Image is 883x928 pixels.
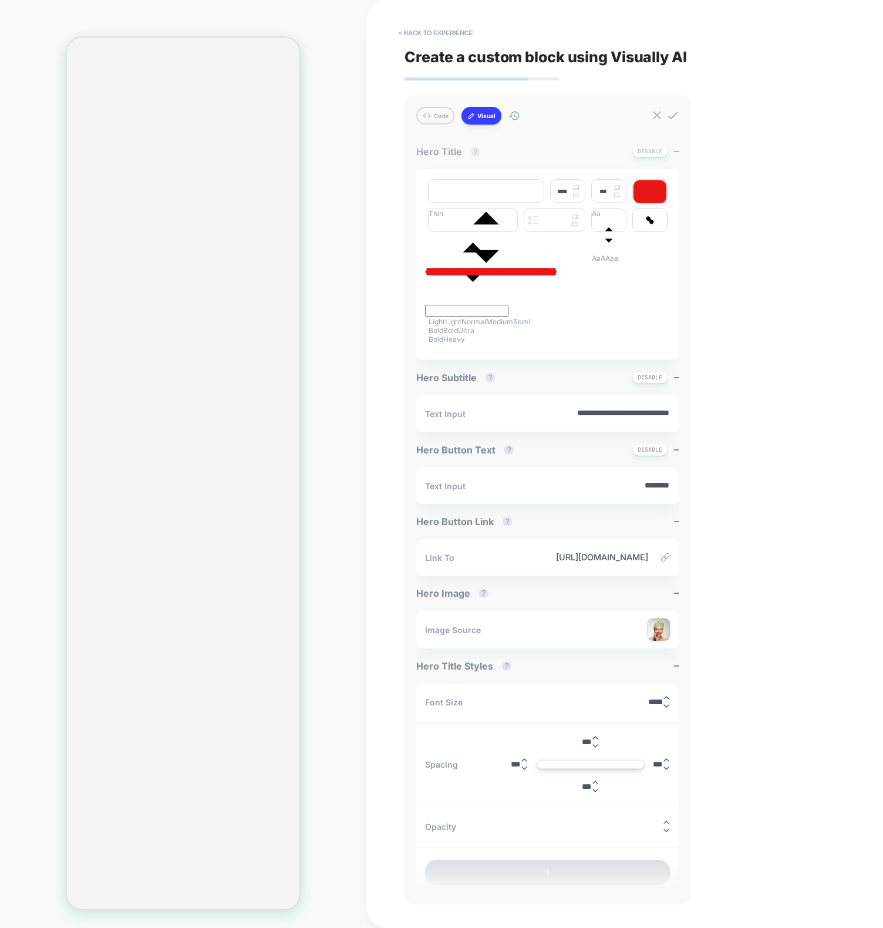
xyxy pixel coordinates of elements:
[480,238,487,247] button: Bullet list
[527,216,538,225] img: line height
[425,625,481,635] span: Image Source
[572,222,578,227] img: down
[425,860,670,885] button: +
[428,238,435,247] button: Italic
[425,409,466,419] span: Text Input
[466,552,648,562] span: [URL][DOMAIN_NAME]
[614,193,620,197] img: down
[425,822,456,832] span: Opacity
[425,553,454,563] span: Link To
[467,238,474,247] button: Ordered list
[573,185,579,190] img: up
[416,372,501,384] span: Hero Subtitle
[425,759,458,769] span: Spacing
[441,238,448,247] button: Underline
[416,516,518,527] span: Hero Button Link
[647,618,670,641] img: preview
[573,193,579,197] img: down
[632,443,668,456] button: Disable
[632,145,668,157] button: Disable
[393,23,478,42] button: < Back to experience
[493,238,500,247] button: Right to Left
[416,444,520,456] span: Hero Button Text
[425,481,466,491] span: Text Input
[429,209,530,344] span: fontWeight
[614,185,620,190] img: up
[632,371,668,384] button: Disable
[572,214,578,219] img: up
[486,373,495,382] button: ?
[461,107,501,125] button: Visual
[592,209,626,263] span: transform
[479,589,488,598] button: ?
[503,517,512,526] button: ?
[502,661,511,671] button: ?
[405,48,845,66] span: Create a custom block using Visually AI
[416,146,486,157] span: Hero Title
[425,697,463,707] span: Font Size
[454,238,461,247] button: Strike
[416,587,494,599] span: Hero Image
[471,147,480,156] button: ?
[504,445,514,455] button: ?
[416,660,517,672] span: Hero Title Styles
[416,107,454,125] button: Code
